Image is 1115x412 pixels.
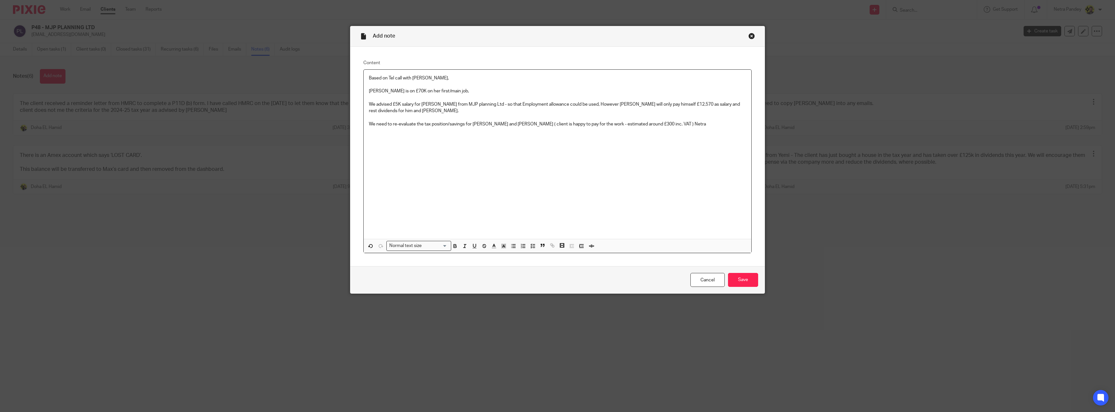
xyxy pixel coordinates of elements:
[388,242,423,249] span: Normal text size
[363,60,752,66] label: Content
[386,241,451,251] div: Search for option
[369,88,746,94] p: [PERSON_NAME] is on £70K on her first/main job,
[424,242,447,249] input: Search for option
[373,33,395,39] span: Add note
[369,121,746,127] p: We need to re-evaluate the tax position/savings for [PERSON_NAME] and [PERSON_NAME] ( client is h...
[690,273,725,287] a: Cancel
[748,33,755,39] div: Close this dialog window
[369,101,746,114] p: We advised £5K salary for [PERSON_NAME] from MJP planning Ltd - so that Employment allowance coul...
[728,273,758,287] input: Save
[369,75,746,81] p: Based on Tel call with [PERSON_NAME],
